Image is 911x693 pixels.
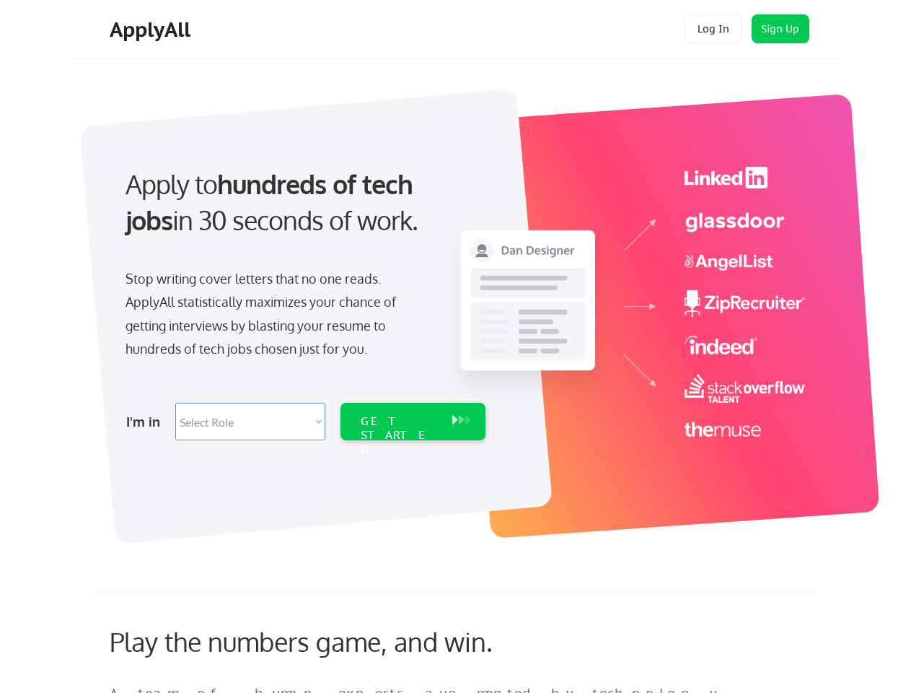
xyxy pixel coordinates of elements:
div: I'm in [126,410,167,433]
button: Log In [685,14,742,43]
div: Play the numbers game, and win. [110,626,557,657]
div: GET STARTED [361,414,438,456]
div: Apply to in 30 seconds of work. [126,166,480,239]
div: ApplyAll [110,17,195,42]
div: Stop writing cover letters that no one reads. ApplyAll statistically maximizes your chance of get... [126,267,422,361]
button: Sign Up [752,14,809,43]
strong: hundreds of tech jobs [126,167,419,236]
